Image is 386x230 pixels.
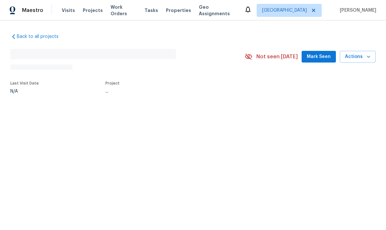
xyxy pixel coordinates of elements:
span: Geo Assignments [199,4,236,17]
span: Last Visit Date [10,81,39,85]
span: Projects [83,7,103,14]
button: Mark Seen [302,51,336,63]
span: Visits [62,7,75,14]
span: Properties [166,7,191,14]
span: Project [105,81,120,85]
div: N/A [10,89,39,94]
span: Work Orders [111,4,137,17]
div: ... [105,89,230,94]
span: Maestro [22,7,43,14]
span: Mark Seen [307,53,331,61]
span: Not seen [DATE] [256,53,298,60]
span: Actions [345,53,370,61]
button: Actions [340,51,376,63]
span: [GEOGRAPHIC_DATA] [262,7,307,14]
span: Tasks [145,8,158,13]
a: Back to all projects [10,33,72,40]
span: [PERSON_NAME] [337,7,376,14]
